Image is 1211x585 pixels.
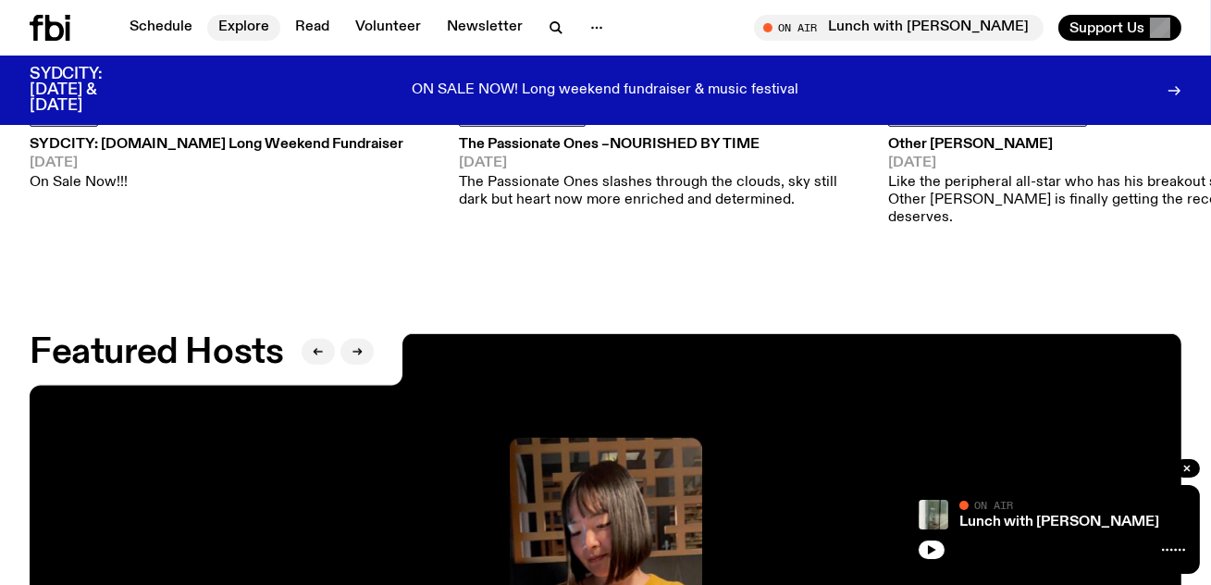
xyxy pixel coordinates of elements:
[207,15,280,41] a: Explore
[459,174,868,209] p: The Passionate Ones slashes through the clouds, sky still dark but heart now more enriched and de...
[30,67,148,114] h3: SYDCITY: [DATE] & [DATE]
[30,336,283,369] h2: Featured Hosts
[30,174,403,192] p: On Sale Now!!!
[284,15,340,41] a: Read
[413,82,799,99] p: ON SALE NOW! Long weekend fundraiser & music festival
[1069,19,1144,36] span: Support Us
[754,15,1044,41] button: On AirLunch with [PERSON_NAME]
[610,137,760,152] span: Nourished By Time
[459,156,868,170] span: [DATE]
[30,138,403,192] a: SYDCITY: [DOMAIN_NAME] Long Weekend Fundraiser[DATE]On Sale Now!!!
[118,15,204,41] a: Schedule
[344,15,432,41] a: Volunteer
[1058,15,1181,41] button: Support Us
[30,156,403,170] span: [DATE]
[459,138,868,152] h3: The Passionate Ones –
[30,138,403,152] h3: SYDCITY: [DOMAIN_NAME] Long Weekend Fundraiser
[959,515,1159,529] a: Lunch with [PERSON_NAME]
[974,499,1013,511] span: On Air
[436,15,534,41] a: Newsletter
[459,138,868,209] a: The Passionate Ones –Nourished By Time[DATE]The Passionate Ones slashes through the clouds, sky s...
